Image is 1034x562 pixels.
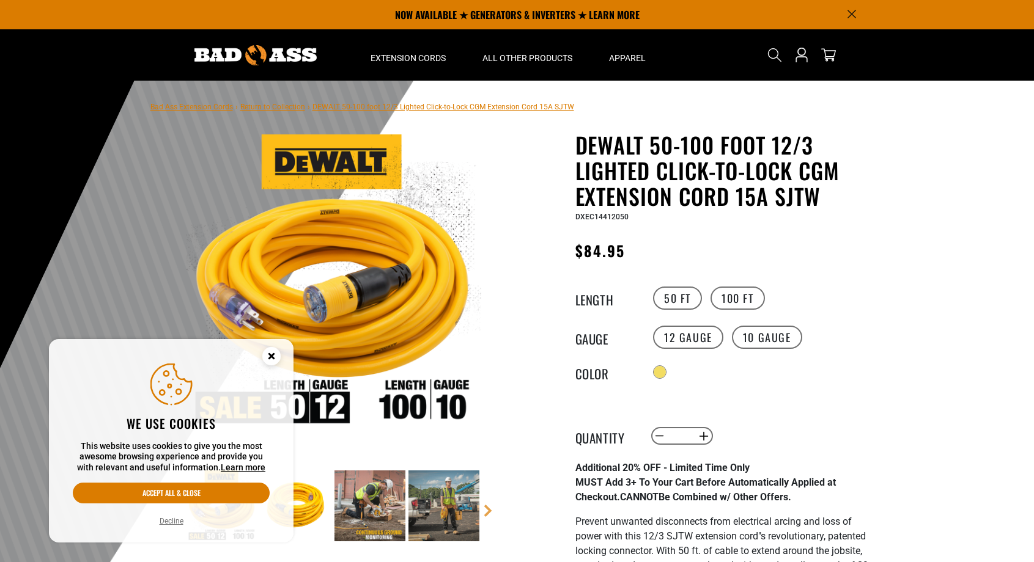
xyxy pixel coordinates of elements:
[653,286,702,310] label: 50 FT
[150,103,233,111] a: Bad Ass Extension Cords
[765,45,785,65] summary: Search
[482,505,494,517] a: Next
[312,103,574,111] span: DEWALT 50-100 foot 12/3 Lighted Click-to-Lock CGM Extension Cord 15A SJTW
[73,415,270,431] h2: We use cookies
[482,53,572,64] span: All Other Products
[575,329,637,345] legend: Gauge
[49,339,294,543] aside: Cookie Consent
[352,29,464,81] summary: Extension Cords
[73,441,270,473] p: This website uses cookies to give you the most awesome browsing experience and provide you with r...
[575,476,836,503] strong: MUST Add 3+ To Your Cart Before Automatically Applied at Checkout. Be Combined w/ Other Offers.
[575,428,637,444] label: Quantity
[575,213,629,221] span: DXEC14412050
[575,290,637,306] legend: Length
[240,103,305,111] a: Return to Collection
[591,29,664,81] summary: Apparel
[150,99,574,114] nav: breadcrumbs
[711,286,765,310] label: 100 FT
[575,364,637,380] legend: Color
[609,53,646,64] span: Apparel
[575,132,875,209] h1: DEWALT 50-100 foot 12/3 Lighted Click-to-Lock CGM Extension Cord 15A SJTW
[371,53,446,64] span: Extension Cords
[156,515,187,527] button: Decline
[221,462,265,472] a: Learn more
[653,326,723,349] label: 12 Gauge
[620,491,659,503] span: CANNOT
[194,45,317,65] img: Bad Ass Extension Cords
[308,103,310,111] span: ›
[575,239,625,261] span: $84.95
[235,103,238,111] span: ›
[464,29,591,81] summary: All Other Products
[575,462,750,473] strong: Additional 20% OFF - Limited Time Only
[73,483,270,503] button: Accept all & close
[732,326,802,349] label: 10 Gauge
